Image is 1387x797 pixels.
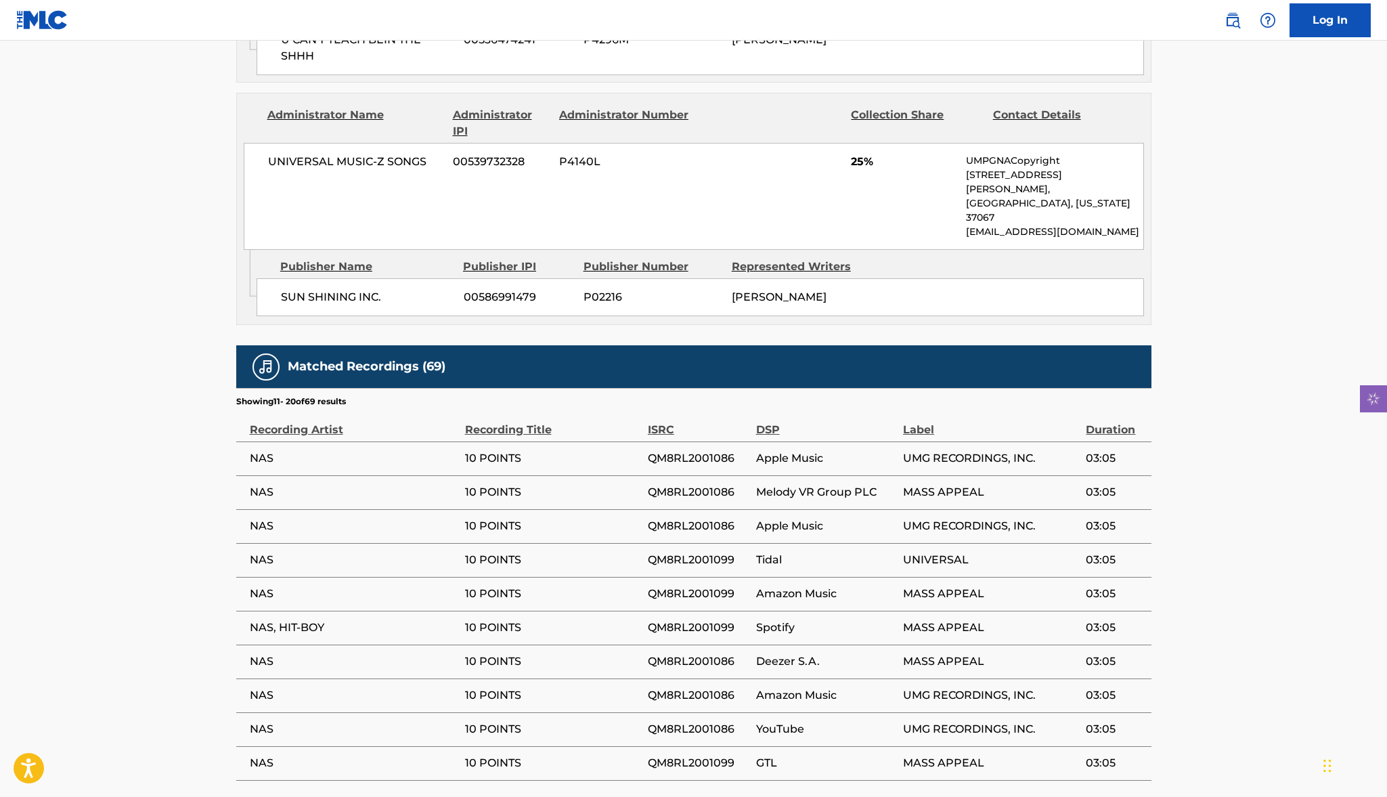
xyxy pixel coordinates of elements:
[250,620,458,636] span: NAS, HIT-BOY
[756,408,897,438] div: DSP
[16,10,68,30] img: MLC Logo
[250,450,458,467] span: NAS
[1260,12,1276,28] img: help
[648,586,749,602] span: QM8RL2001099
[465,552,641,568] span: 10 POINTS
[903,484,1079,500] span: MASS APPEAL
[250,653,458,670] span: NAS
[966,154,1143,168] p: UMPGNACopyright
[756,620,897,636] span: Spotify
[250,408,458,438] div: Recording Artist
[1086,552,1144,568] span: 03:05
[1086,620,1144,636] span: 03:05
[1086,408,1144,438] div: Duration
[966,196,1143,225] p: [GEOGRAPHIC_DATA], [US_STATE] 37067
[648,408,749,438] div: ISRC
[648,484,749,500] span: QM8RL2001086
[648,687,749,704] span: QM8RL2001086
[281,32,454,64] span: U CAN'T TEACH BEIN THE SHHH
[250,586,458,602] span: NAS
[903,586,1079,602] span: MASS APPEAL
[1086,586,1144,602] span: 03:05
[280,259,453,275] div: Publisher Name
[453,154,549,170] span: 00539732328
[903,687,1079,704] span: UMG RECORDINGS, INC.
[465,484,641,500] span: 10 POINTS
[903,721,1079,737] span: UMG RECORDINGS, INC.
[250,552,458,568] span: NAS
[258,359,274,375] img: Matched Recordings
[584,289,722,305] span: P02216
[250,687,458,704] span: NAS
[648,755,749,771] span: QM8RL2001099
[903,408,1079,438] div: Label
[267,107,443,139] div: Administrator Name
[465,408,641,438] div: Recording Title
[756,484,897,500] span: Melody VR Group PLC
[851,154,956,170] span: 25%
[1254,7,1281,34] div: Help
[559,107,690,139] div: Administrator Number
[465,586,641,602] span: 10 POINTS
[966,168,1143,196] p: [STREET_ADDRESS][PERSON_NAME],
[756,518,897,534] span: Apple Music
[250,755,458,771] span: NAS
[648,721,749,737] span: QM8RL2001086
[268,154,443,170] span: UNIVERSAL MUSIC-Z SONGS
[1290,3,1371,37] a: Log In
[756,687,897,704] span: Amazon Music
[648,518,749,534] span: QM8RL2001086
[756,755,897,771] span: GTL
[903,755,1079,771] span: MASS APPEAL
[250,484,458,500] span: NAS
[1323,746,1331,786] div: Drag
[1319,732,1387,797] iframe: Chat Widget
[453,107,549,139] div: Administrator IPI
[903,450,1079,467] span: UMG RECORDINGS, INC.
[464,289,573,305] span: 00586991479
[1086,484,1144,500] span: 03:05
[648,653,749,670] span: QM8RL2001086
[966,225,1143,239] p: [EMAIL_ADDRESS][DOMAIN_NAME]
[648,620,749,636] span: QM8RL2001099
[903,518,1079,534] span: UMG RECORDINGS, INC.
[465,653,641,670] span: 10 POINTS
[465,687,641,704] span: 10 POINTS
[250,721,458,737] span: NAS
[1086,755,1144,771] span: 03:05
[584,259,722,275] div: Publisher Number
[648,450,749,467] span: QM8RL2001086
[465,518,641,534] span: 10 POINTS
[756,653,897,670] span: Deezer S.A.
[236,395,346,408] p: Showing 11 - 20 of 69 results
[903,620,1079,636] span: MASS APPEAL
[288,359,445,374] h5: Matched Recordings (69)
[903,552,1079,568] span: UNIVERSAL
[1086,653,1144,670] span: 03:05
[756,586,897,602] span: Amazon Music
[1086,518,1144,534] span: 03:05
[756,721,897,737] span: YouTube
[1086,687,1144,704] span: 03:05
[281,289,454,305] span: SUN SHINING INC.
[465,450,641,467] span: 10 POINTS
[732,290,827,303] span: [PERSON_NAME]
[756,552,897,568] span: Tidal
[756,450,897,467] span: Apple Music
[559,154,690,170] span: P4140L
[648,552,749,568] span: QM8RL2001099
[465,755,641,771] span: 10 POINTS
[465,620,641,636] span: 10 POINTS
[1086,450,1144,467] span: 03:05
[732,259,870,275] div: Represented Writers
[465,721,641,737] span: 10 POINTS
[903,653,1079,670] span: MASS APPEAL
[1086,721,1144,737] span: 03:05
[993,107,1124,139] div: Contact Details
[250,518,458,534] span: NAS
[1225,12,1241,28] img: search
[1219,7,1246,34] a: Public Search
[463,259,573,275] div: Publisher IPI
[851,107,982,139] div: Collection Share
